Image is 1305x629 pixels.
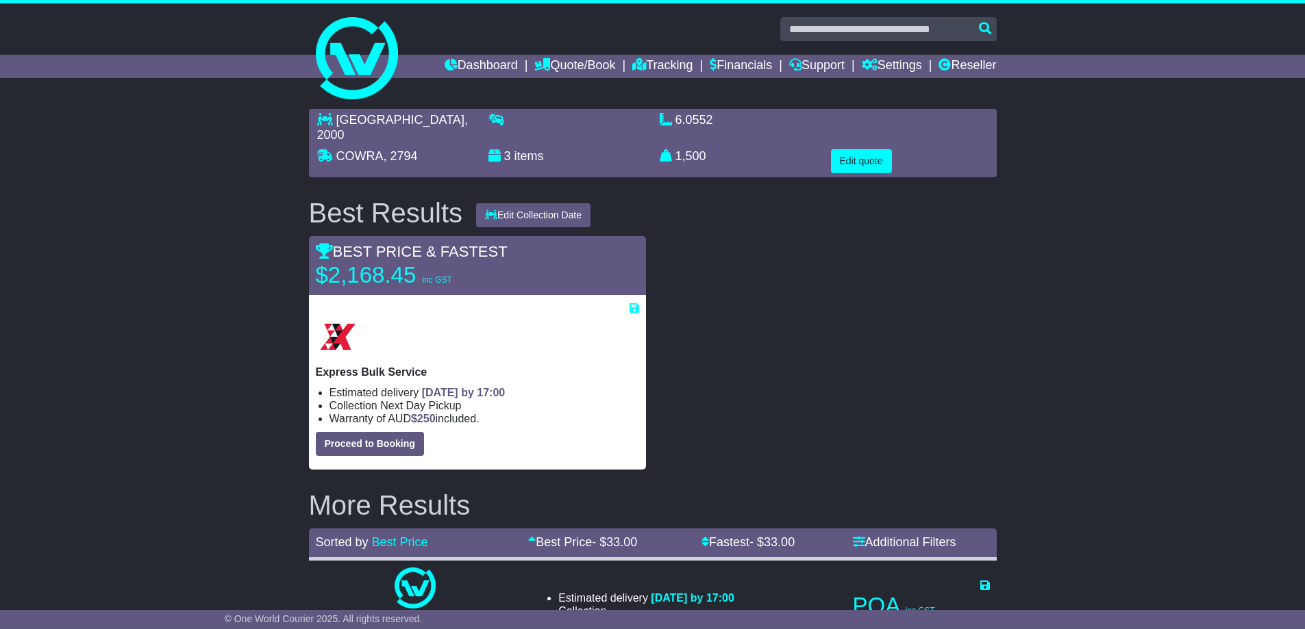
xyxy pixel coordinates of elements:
[422,275,451,285] span: inc GST
[316,365,639,378] p: Express Bulk Service
[534,55,615,78] a: Quote/Book
[372,535,428,549] a: Best Price
[476,203,591,227] button: Edit Collection Date
[330,386,639,399] li: Estimated delivery
[330,399,639,412] li: Collection
[445,55,518,78] a: Dashboard
[417,413,436,424] span: 250
[316,535,369,549] span: Sorted by
[411,413,436,424] span: $
[606,535,637,549] span: 33.00
[592,535,637,549] span: - $
[225,613,423,624] span: © One World Courier 2025. All rights reserved.
[764,535,795,549] span: 33.00
[701,535,795,549] a: Fastest- $33.00
[384,149,418,163] span: , 2794
[675,149,706,163] span: 1,500
[316,261,487,289] p: $2,168.45
[789,55,845,78] a: Support
[906,606,935,615] span: inc GST
[422,387,506,398] span: [DATE] by 17:00
[395,567,436,608] img: One World Courier: Same Day Nationwide(quotes take 0.5-1 hour)
[336,149,384,163] span: COWRA
[675,113,713,127] span: 6.0552
[749,535,795,549] span: - $
[862,55,922,78] a: Settings
[651,592,734,604] span: [DATE] by 17:00
[316,315,360,359] img: Border Express: Express Bulk Service
[939,55,996,78] a: Reseller
[316,243,508,260] span: BEST PRICE & FASTEST
[710,55,772,78] a: Financials
[514,149,544,163] span: items
[831,149,892,173] button: Edit quote
[558,591,734,604] li: Estimated delivery
[336,113,464,127] span: [GEOGRAPHIC_DATA]
[853,535,956,549] a: Additional Filters
[302,198,470,228] div: Best Results
[853,592,990,619] p: POA
[632,55,693,78] a: Tracking
[558,604,734,617] li: Collection
[316,432,424,456] button: Proceed to Booking
[380,400,461,411] span: Next Day Pickup
[330,412,639,425] li: Warranty of AUD included.
[504,149,511,163] span: 3
[309,490,997,520] h2: More Results
[528,535,637,549] a: Best Price- $33.00
[317,113,468,142] span: , 2000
